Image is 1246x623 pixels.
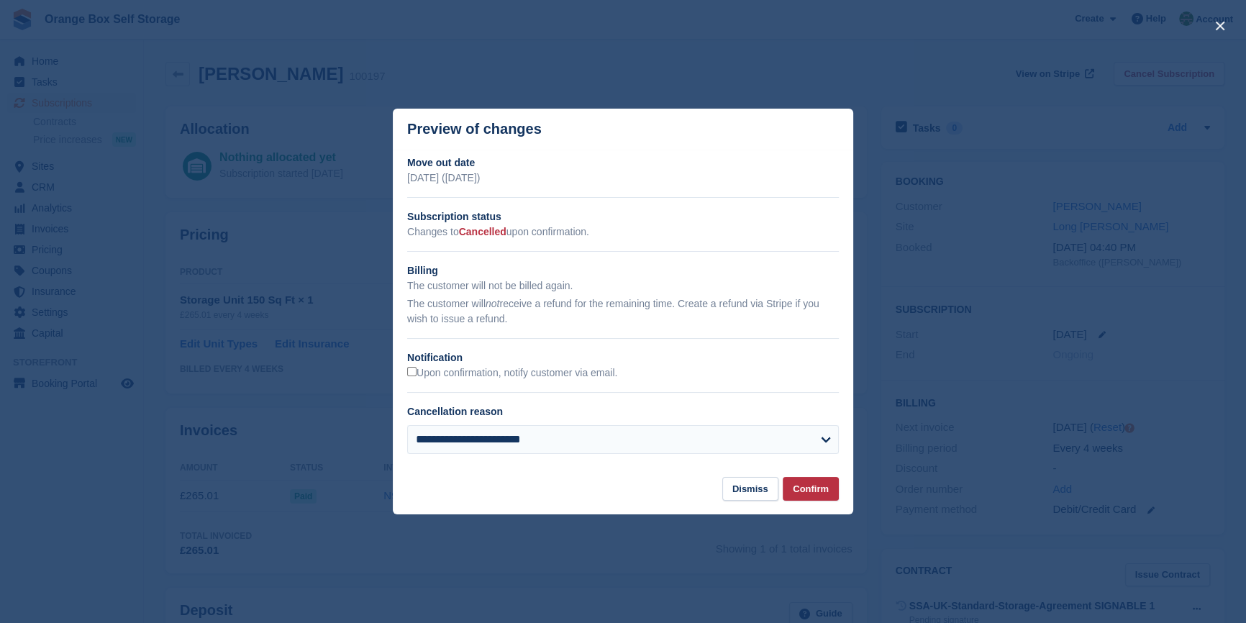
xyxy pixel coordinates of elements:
[407,296,839,327] p: The customer will receive a refund for the remaining time. Create a refund via Stripe if you wish...
[407,209,839,224] h2: Subscription status
[407,406,503,417] label: Cancellation reason
[407,170,839,186] p: [DATE] ([DATE])
[407,367,417,376] input: Upon confirmation, notify customer via email.
[407,350,839,365] h2: Notification
[407,155,839,170] h2: Move out date
[722,477,778,501] button: Dismiss
[407,224,839,240] p: Changes to upon confirmation.
[486,298,499,309] em: not
[783,477,839,501] button: Confirm
[407,121,542,137] p: Preview of changes
[407,367,617,380] label: Upon confirmation, notify customer via email.
[407,263,839,278] h2: Billing
[407,278,839,294] p: The customer will not be billed again.
[459,226,506,237] span: Cancelled
[1209,14,1232,37] button: close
